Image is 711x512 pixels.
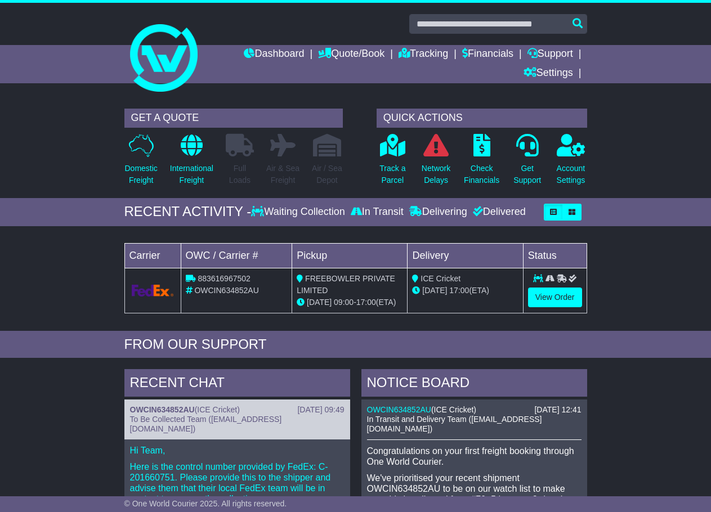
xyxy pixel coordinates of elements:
[557,163,585,186] p: Account Settings
[266,163,299,186] p: Air & Sea Freight
[367,405,582,415] div: ( )
[130,405,345,415] div: ( )
[297,274,395,295] span: FREEBOWLER PRIVATE LIMITED
[181,243,292,268] td: OWC / Carrier #
[130,415,282,433] span: To Be Collected Team ([EMAIL_ADDRESS][DOMAIN_NAME])
[132,285,174,297] img: GetCarrierServiceLogo
[412,285,518,297] div: (ETA)
[379,133,406,192] a: Track aParcel
[361,369,587,399] div: NOTICE BOARD
[307,298,332,307] span: [DATE]
[528,288,582,307] a: View Order
[421,274,460,283] span: ICE Cricket
[513,133,542,192] a: GetSupport
[464,163,499,186] p: Check Financials
[348,206,406,218] div: In Transit
[399,45,448,64] a: Tracking
[251,206,347,218] div: Waiting Collection
[130,461,345,505] p: Here is the control number provided by FedEx: C-201660751. Please provide this to the shipper and...
[463,133,500,192] a: CheckFinancials
[312,163,342,186] p: Air / Sea Depot
[367,415,542,433] span: In Transit and Delivery Team ([EMAIL_ADDRESS][DOMAIN_NAME])
[130,405,195,414] a: OWCIN634852AU
[318,45,384,64] a: Quote/Book
[170,163,213,186] p: International Freight
[513,163,541,186] p: Get Support
[130,445,345,456] p: Hi Team,
[462,45,513,64] a: Financials
[422,286,447,295] span: [DATE]
[124,336,587,353] div: FROM OUR SUPPORT
[124,109,343,128] div: GET A QUOTE
[556,133,586,192] a: AccountSettings
[367,446,582,467] p: Congratulations on your first freight booking through One World Courier.
[125,163,158,186] p: Domestic Freight
[449,286,469,295] span: 17:00
[169,133,214,192] a: InternationalFreight
[124,204,252,220] div: RECENT ACTIVITY -
[197,405,237,414] span: ICE Cricket
[124,133,158,192] a: DomesticFreight
[297,405,344,415] div: [DATE] 09:49
[534,405,581,415] div: [DATE] 12:41
[377,109,587,128] div: QUICK ACTIONS
[470,206,526,218] div: Delivered
[422,163,450,186] p: Network Delays
[408,243,523,268] td: Delivery
[292,243,408,268] td: Pickup
[524,64,573,83] a: Settings
[406,206,470,218] div: Delivering
[334,298,354,307] span: 09:00
[421,133,451,192] a: NetworkDelays
[297,297,403,308] div: - (ETA)
[523,243,587,268] td: Status
[124,243,181,268] td: Carrier
[226,163,254,186] p: Full Loads
[198,274,250,283] span: 883616967502
[194,286,258,295] span: OWCIN634852AU
[244,45,304,64] a: Dashboard
[367,405,431,414] a: OWCIN634852AU
[527,45,573,64] a: Support
[124,369,350,399] div: RECENT CHAT
[379,163,405,186] p: Track a Parcel
[434,405,474,414] span: ICE Cricket
[356,298,376,307] span: 17:00
[124,499,287,508] span: © One World Courier 2025. All rights reserved.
